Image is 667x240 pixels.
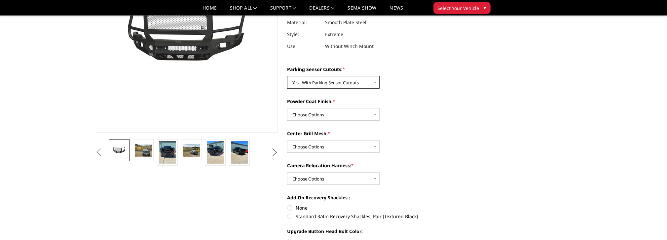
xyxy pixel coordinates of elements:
[389,6,403,15] a: News
[183,144,200,156] img: 2024-2025 GMC 2500-3500 - Freedom Series - Extreme Front Bumper
[270,147,279,157] button: Next
[287,66,469,73] label: Parking Sensor Cutouts:
[325,28,343,40] dd: Extreme
[231,141,248,164] img: 2024-2025 GMC 2500-3500 - Freedom Series - Extreme Front Bumper
[270,6,296,15] a: Support
[159,141,176,164] img: 2024-2025 GMC 2500-3500 - Freedom Series - Extreme Front Bumper
[203,6,217,15] a: Home
[287,130,469,137] label: Center Grill Mesh:
[287,162,469,169] label: Camera Relocation Harness:
[287,228,469,235] label: Upgrade Button Head Bolt Color:
[287,204,469,211] label: None
[230,6,257,15] a: shop all
[94,147,104,157] button: Previous
[310,6,335,15] a: Dealers
[325,40,374,52] dd: Without Winch Mount
[287,194,469,201] label: Add-On Recovery Shackles :
[325,17,366,28] dd: Smooth Plate Steel
[484,4,486,11] span: ▾
[287,28,320,40] dt: Style:
[287,17,320,28] dt: Material:
[287,213,469,220] label: Standard 3/4in Recovery Shackles, Pair (Textured Black)
[348,6,376,15] a: SEMA Show
[111,146,128,154] img: 2024-2025 GMC 2500-3500 - Freedom Series - Extreme Front Bumper
[438,5,479,12] span: Select Your Vehicle
[433,2,491,14] button: Select Your Vehicle
[135,144,152,156] img: 2024-2025 GMC 2500-3500 - Freedom Series - Extreme Front Bumper
[287,98,469,105] label: Powder Coat Finish:
[207,141,224,164] img: 2024-2025 GMC 2500-3500 - Freedom Series - Extreme Front Bumper
[287,40,320,52] dt: Use:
